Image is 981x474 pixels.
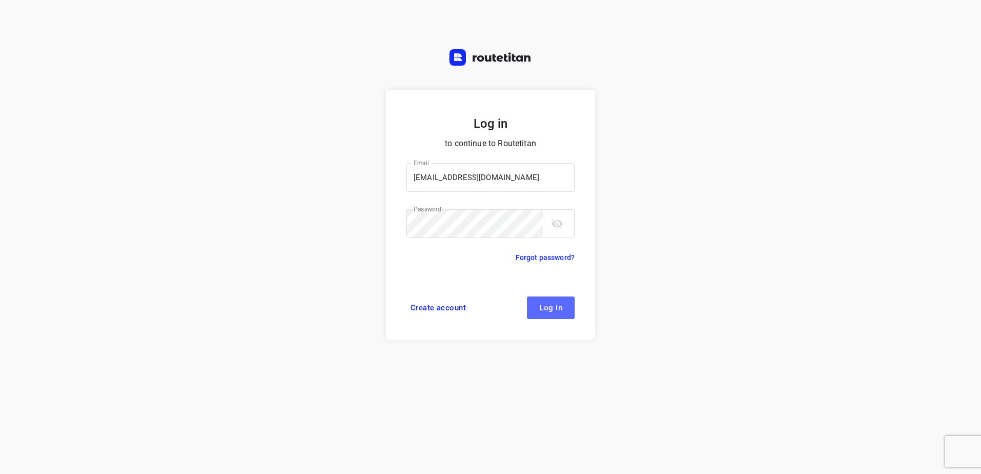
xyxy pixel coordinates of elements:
a: Create account [406,297,470,319]
span: Create account [410,304,466,312]
img: Routetitan [449,49,532,66]
p: to continue to Routetitan [406,136,575,151]
span: Log in [539,304,562,312]
button: Log in [527,297,575,319]
button: toggle password visibility [547,213,567,234]
a: Routetitan [449,49,532,68]
a: Forgot password? [516,251,575,264]
h5: Log in [406,115,575,132]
